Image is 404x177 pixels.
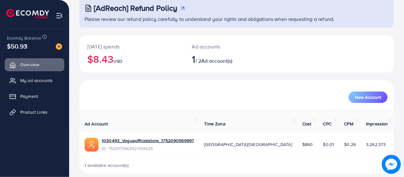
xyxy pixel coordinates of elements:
[302,141,313,148] span: $860
[85,162,129,168] span: 1 available account(s)
[87,43,177,50] p: [DATE] spends
[5,58,64,71] a: Overview
[113,58,122,64] span: USD
[56,12,63,19] img: menu
[5,106,64,118] a: Product Links
[323,121,331,127] span: CPC
[56,43,62,50] img: image
[349,92,388,103] button: New Account
[302,121,311,127] span: Cost
[85,121,108,127] span: Ad Account
[366,121,388,127] span: Impression
[102,145,194,152] span: ID: 7525171663521169425
[85,138,99,152] img: ic-ads-acc.e4c84228.svg
[20,61,39,68] span: Overview
[7,35,41,41] span: Ecomdy Balance
[85,15,390,23] p: Please review our refund policy carefully to understand your rights and obligations when requesti...
[344,121,353,127] span: CPM
[192,53,255,65] h2: / 2
[7,41,27,51] span: $50.93
[20,93,38,99] span: Payment
[204,121,225,127] span: Time Zone
[192,52,196,66] span: 1
[323,141,334,148] span: $0.01
[344,141,356,148] span: $0.26
[20,77,53,84] span: My ad accounts
[94,3,177,13] h3: [AdReach] Refund Policy
[366,141,386,148] span: 3,262,373
[192,43,255,50] p: Ad accounts
[5,74,64,87] a: My ad accounts
[204,141,292,148] span: [GEOGRAPHIC_DATA]/[GEOGRAPHIC_DATA]
[102,137,194,144] a: 1030493_Vogueofficialstore_1752090569997
[5,90,64,103] a: Payment
[201,57,232,64] span: Ad account(s)
[355,95,381,99] span: New Account
[6,9,49,19] img: logo
[20,109,48,115] span: Product Links
[382,155,401,174] img: image
[87,53,177,65] h2: $8.43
